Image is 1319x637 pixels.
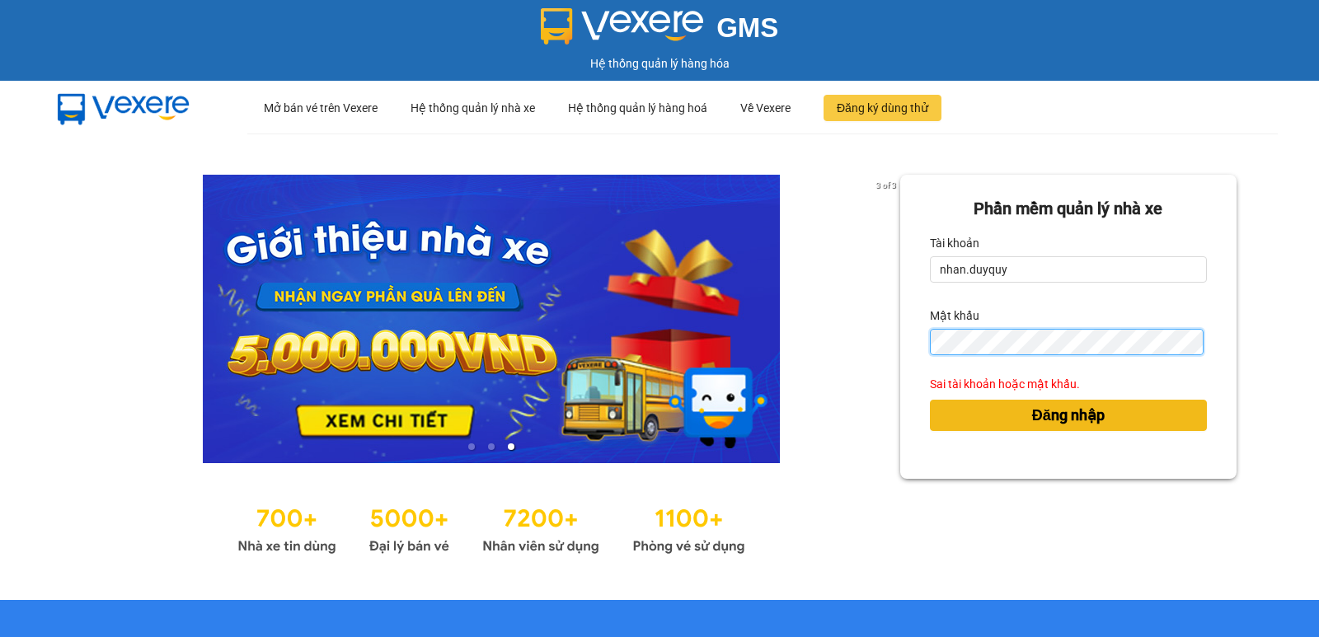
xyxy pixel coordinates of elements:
[4,54,1315,73] div: Hệ thống quản lý hàng hóa
[716,12,778,43] span: GMS
[508,443,514,450] li: slide item 3
[264,82,378,134] div: Mở bán vé trên Vexere
[930,400,1207,431] button: Đăng nhập
[237,496,745,559] img: Statistics.png
[877,175,900,463] button: next slide / item
[930,375,1207,393] div: Sai tài khoản hoặc mật khẩu.
[468,443,475,450] li: slide item 1
[488,443,495,450] li: slide item 2
[930,329,1204,355] input: Mật khẩu
[541,8,704,44] img: logo 2
[41,81,206,135] img: mbUUG5Q.png
[1032,404,1105,427] span: Đăng nhập
[930,302,979,329] label: Mật khẩu
[837,99,928,117] span: Đăng ký dùng thử
[541,25,779,38] a: GMS
[740,82,791,134] div: Về Vexere
[82,175,106,463] button: previous slide / item
[930,256,1207,283] input: Tài khoản
[871,175,900,196] p: 3 of 3
[930,230,979,256] label: Tài khoản
[411,82,535,134] div: Hệ thống quản lý nhà xe
[568,82,707,134] div: Hệ thống quản lý hàng hoá
[930,196,1207,222] div: Phần mềm quản lý nhà xe
[824,95,941,121] button: Đăng ký dùng thử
